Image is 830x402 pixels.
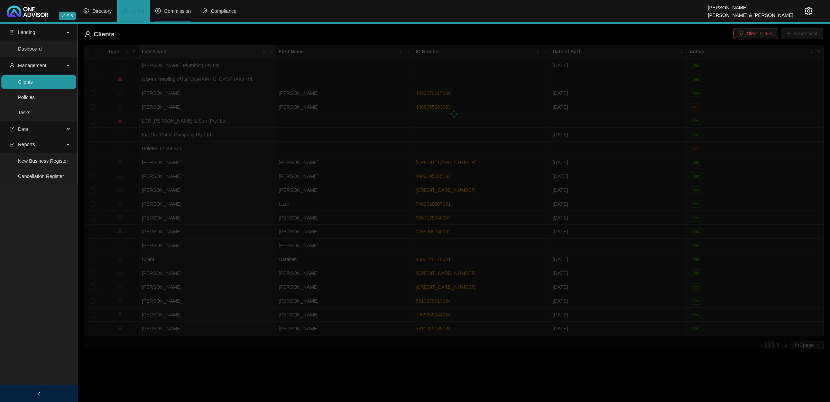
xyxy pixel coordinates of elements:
[18,46,42,52] a: Dashboard
[211,8,237,14] span: Compliance
[83,8,89,14] span: setting
[804,7,813,15] span: setting
[92,8,112,14] span: Directory
[7,6,48,17] img: 2df55531c6924b55f21c4cf5d4484680-logo-light.svg
[739,31,744,36] span: filter
[10,142,15,147] span: line-chart
[18,110,30,115] a: Tasks
[708,9,793,17] div: [PERSON_NAME] & [PERSON_NAME]
[10,127,15,132] span: import
[155,8,161,14] span: dollar
[18,158,68,164] a: New Business Register
[85,31,91,37] span: user
[18,79,33,85] a: Clients
[132,8,144,14] span: Client
[18,29,35,35] span: Landing
[94,31,114,38] span: Clients
[18,173,64,179] a: Cancellation Register
[18,142,35,147] span: Reports
[708,2,793,9] div: [PERSON_NAME]
[781,28,823,39] button: New Client
[59,12,76,20] span: v1.9.5
[123,8,128,14] span: user
[164,8,191,14] span: Commission
[734,28,778,39] button: Clear Filters
[18,126,28,132] span: Data
[10,63,15,68] span: user
[37,391,41,396] span: left
[10,30,15,35] span: profile
[18,63,46,68] span: Management
[747,30,773,37] span: Clear Filters
[18,95,35,100] a: Policies
[202,8,207,14] span: safety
